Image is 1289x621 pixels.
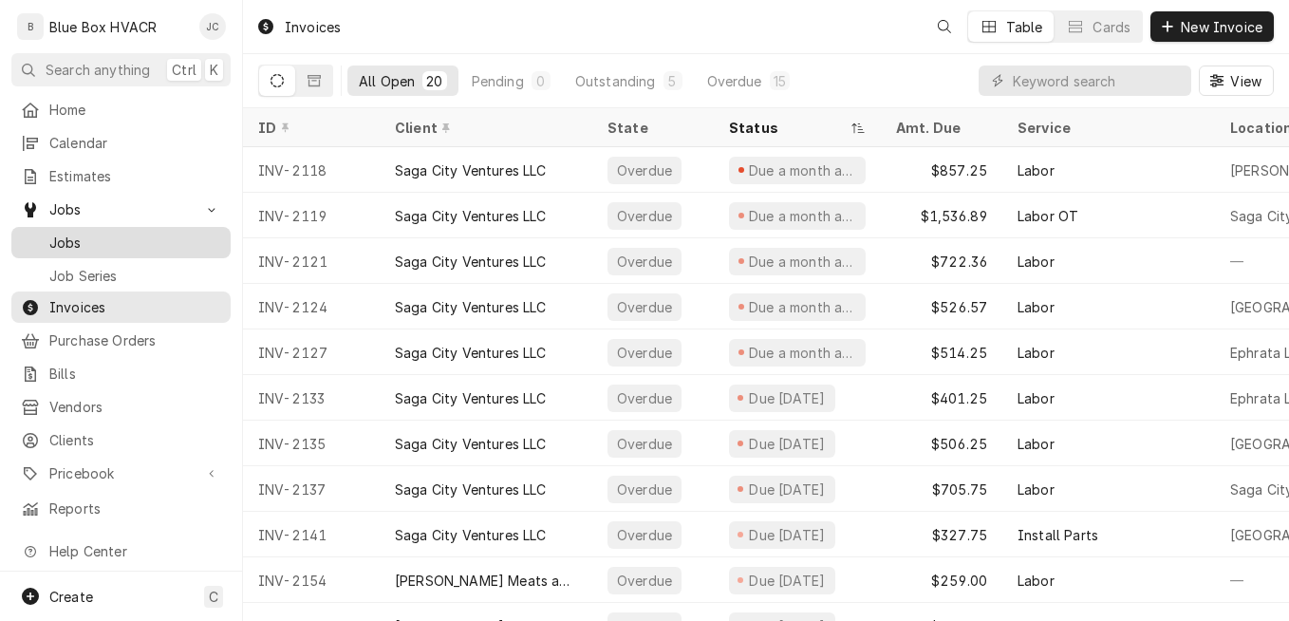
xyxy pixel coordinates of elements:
[1150,11,1274,42] button: New Invoice
[881,193,1002,238] div: $1,536.89
[1018,434,1055,454] div: Labor
[1018,118,1196,138] div: Service
[667,71,679,91] div: 5
[747,388,828,408] div: Due [DATE]
[615,343,674,363] div: Overdue
[172,60,196,80] span: Ctrl
[11,325,231,356] a: Purchase Orders
[243,284,380,329] div: INV-2124
[49,266,221,286] span: Job Series
[11,424,231,456] a: Clients
[881,238,1002,284] div: $722.36
[258,118,361,138] div: ID
[615,160,674,180] div: Overdue
[243,557,380,603] div: INV-2154
[11,292,231,323] a: Invoices
[615,434,674,454] div: Overdue
[747,480,828,499] div: Due [DATE]
[11,194,231,225] a: Go to Jobs
[49,463,193,483] span: Pricebook
[11,391,231,423] a: Vendors
[395,297,547,317] div: Saga City Ventures LLC
[243,466,380,512] div: INV-2137
[881,147,1002,193] div: $857.25
[243,375,380,421] div: INV-2133
[1018,206,1078,226] div: Labor OT
[395,388,547,408] div: Saga City Ventures LLC
[49,199,193,219] span: Jobs
[395,571,577,591] div: [PERSON_NAME] Meats and Country Store
[747,297,858,317] div: Due a month ago
[395,480,547,499] div: Saga City Ventures LLC
[11,127,231,159] a: Calendar
[199,13,226,40] div: Josh Canfield's Avatar
[747,160,858,180] div: Due a month ago
[747,343,858,363] div: Due a month ago
[1018,343,1055,363] div: Labor
[1093,17,1130,37] div: Cards
[615,480,674,499] div: Overdue
[49,233,221,253] span: Jobs
[1006,17,1043,37] div: Table
[49,589,93,605] span: Create
[11,260,231,292] a: Job Series
[243,238,380,284] div: INV-2121
[615,297,674,317] div: Overdue
[1018,388,1055,408] div: Labor
[615,525,674,545] div: Overdue
[747,206,858,226] div: Due a month ago
[575,71,656,91] div: Outstanding
[11,569,231,600] a: Go to What's New
[49,133,221,153] span: Calendar
[395,252,547,272] div: Saga City Ventures LLC
[747,252,858,272] div: Due a month ago
[49,541,219,561] span: Help Center
[774,71,786,91] div: 15
[1226,71,1265,91] span: View
[49,364,221,384] span: Bills
[11,160,231,192] a: Estimates
[1199,66,1274,96] button: View
[1018,571,1055,591] div: Labor
[17,13,44,40] div: B
[881,466,1002,512] div: $705.75
[11,94,231,125] a: Home
[615,206,674,226] div: Overdue
[395,434,547,454] div: Saga City Ventures LLC
[49,166,221,186] span: Estimates
[881,512,1002,557] div: $327.75
[46,60,150,80] span: Search anything
[359,71,415,91] div: All Open
[881,421,1002,466] div: $506.25
[11,53,231,86] button: Search anythingCtrlK
[1018,480,1055,499] div: Labor
[881,329,1002,375] div: $514.25
[615,252,674,272] div: Overdue
[615,388,674,408] div: Overdue
[615,571,674,591] div: Overdue
[1177,17,1266,37] span: New Invoice
[395,343,547,363] div: Saga City Ventures LLC
[426,71,442,91] div: 20
[11,493,231,524] a: Reports
[1018,525,1098,545] div: Install Parts
[896,118,983,138] div: Amt. Due
[49,17,157,37] div: Blue Box HVACR
[395,206,547,226] div: Saga City Ventures LLC
[49,499,221,518] span: Reports
[395,525,547,545] div: Saga City Ventures LLC
[881,557,1002,603] div: $259.00
[243,329,380,375] div: INV-2127
[1018,297,1055,317] div: Labor
[49,297,221,317] span: Invoices
[607,118,699,138] div: State
[472,71,524,91] div: Pending
[747,525,828,545] div: Due [DATE]
[49,430,221,450] span: Clients
[729,118,847,138] div: Status
[535,71,547,91] div: 0
[11,227,231,258] a: Jobs
[11,358,231,389] a: Bills
[243,193,380,238] div: INV-2119
[747,571,828,591] div: Due [DATE]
